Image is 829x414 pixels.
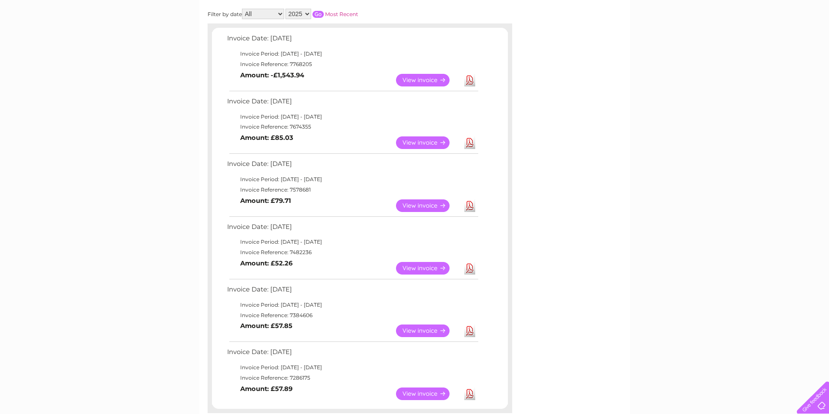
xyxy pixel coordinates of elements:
[464,262,475,275] a: Download
[396,388,460,400] a: View
[225,284,480,300] td: Invoice Date: [DATE]
[209,5,621,42] div: Clear Business is a trading name of Verastar Limited (registered in [GEOGRAPHIC_DATA] No. 3667643...
[396,325,460,337] a: View
[225,300,480,310] td: Invoice Period: [DATE] - [DATE]
[771,37,792,43] a: Contact
[225,112,480,122] td: Invoice Period: [DATE] - [DATE]
[225,158,480,174] td: Invoice Date: [DATE]
[225,185,480,195] td: Invoice Reference: 7578681
[240,322,292,330] b: Amount: £57.85
[240,385,292,393] b: Amount: £57.89
[225,247,480,258] td: Invoice Reference: 7482236
[225,346,480,362] td: Invoice Date: [DATE]
[225,221,480,237] td: Invoice Date: [DATE]
[396,74,460,86] a: View
[240,197,291,205] b: Amount: £79.71
[208,9,436,19] div: Filter by date
[464,325,475,337] a: Download
[464,74,475,86] a: Download
[753,37,766,43] a: Blog
[240,71,304,79] b: Amount: -£1,543.94
[396,199,460,212] a: View
[464,199,475,212] a: Download
[225,59,480,70] td: Invoice Reference: 7768205
[396,262,460,275] a: View
[676,37,692,43] a: Water
[396,136,460,149] a: View
[225,362,480,373] td: Invoice Period: [DATE] - [DATE]
[665,4,725,15] a: 0333 014 3131
[225,122,480,132] td: Invoice Reference: 7674355
[225,237,480,247] td: Invoice Period: [DATE] - [DATE]
[722,37,748,43] a: Telecoms
[225,49,480,59] td: Invoice Period: [DATE] - [DATE]
[240,259,292,267] b: Amount: £52.26
[225,310,480,321] td: Invoice Reference: 7384606
[225,33,480,49] td: Invoice Date: [DATE]
[225,174,480,185] td: Invoice Period: [DATE] - [DATE]
[464,388,475,400] a: Download
[225,96,480,112] td: Invoice Date: [DATE]
[225,373,480,383] td: Invoice Reference: 7286175
[240,134,293,142] b: Amount: £85.03
[464,136,475,149] a: Download
[29,23,74,49] img: logo.png
[698,37,717,43] a: Energy
[800,37,821,43] a: Log out
[325,11,358,17] a: Most Recent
